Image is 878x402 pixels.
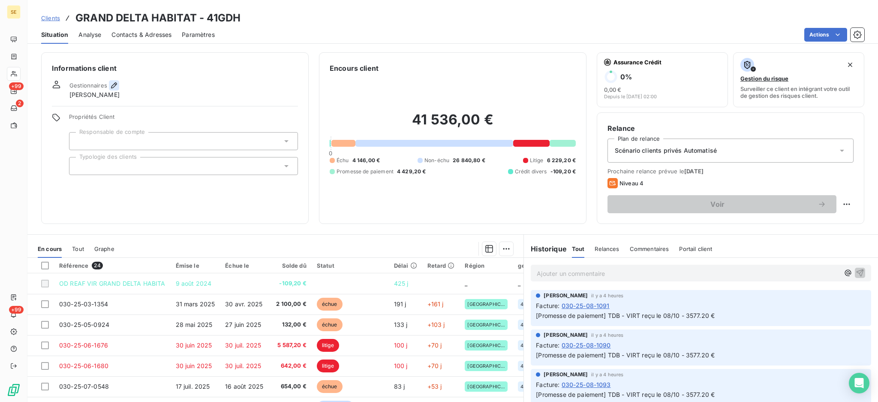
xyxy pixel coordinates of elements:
span: [Promesse de paiement] TDB - VIRT reçu le 08/10 - 3577.20 € [536,391,715,398]
span: 5 587,20 € [274,341,307,350]
span: 191 j [394,300,406,308]
span: Promesse de paiement [337,168,394,175]
span: +70 j [427,362,442,369]
span: 41100001 [520,384,541,389]
span: 31 mars 2025 [176,300,215,308]
div: Statut [317,262,384,269]
span: Graphe [94,245,114,252]
span: 0,00 € [604,86,621,93]
span: Tout [572,245,585,252]
h6: 0 % [620,73,632,81]
span: 132,00 € [274,320,307,329]
span: 642,00 € [274,362,307,370]
div: Délai [394,262,417,269]
h6: Informations client [52,63,298,73]
span: 030-25-08-1093 [562,380,611,389]
span: +103 j [427,321,445,328]
span: 30 avr. 2025 [225,300,262,308]
span: +161 j [427,300,444,308]
div: Solde dû [274,262,307,269]
span: Tout [72,245,84,252]
div: Retard [427,262,455,269]
span: 654,00 € [274,382,307,391]
h6: Historique [524,244,567,254]
span: 2 100,00 € [274,300,307,308]
div: Émise le [176,262,215,269]
span: [Promesse de paiement] TDB - VIRT reçu le 08/10 - 3577.20 € [536,312,715,319]
span: [PERSON_NAME] [544,292,588,299]
h6: Encours client [330,63,379,73]
span: 100 j [394,362,408,369]
span: Facture : [536,380,559,389]
span: Scénario clients privés Automatisé [615,146,717,155]
div: Région [465,262,508,269]
span: [PERSON_NAME] [544,331,588,339]
span: litige [317,360,339,372]
span: Paramètres [182,30,215,39]
span: 26 840,80 € [453,157,485,164]
div: SE [7,5,21,19]
span: Relances [595,245,619,252]
span: [GEOGRAPHIC_DATA] [467,384,505,389]
button: Gestion du risqueSurveiller ce client en intégrant votre outil de gestion des risques client. [733,52,864,107]
span: il y a 4 heures [591,293,623,298]
span: _ [518,280,520,287]
span: Analyse [78,30,101,39]
span: [GEOGRAPHIC_DATA] [467,343,505,348]
span: [DATE] [684,168,704,175]
span: Prochaine relance prévue le [607,168,854,175]
span: Assurance Crédit [613,59,721,66]
span: 17 juil. 2025 [176,383,210,390]
span: 24 [92,262,102,269]
span: litige [317,339,339,352]
div: Référence [59,262,165,269]
span: 0 [329,150,332,157]
span: 28 mai 2025 [176,321,213,328]
span: 30 juil. 2025 [225,362,261,369]
span: 030-25-07-0548 [59,383,109,390]
span: 425 j [394,280,409,287]
span: 4 146,00 € [352,157,380,164]
button: Actions [804,28,847,42]
span: 27 juin 2025 [225,321,261,328]
span: échue [317,318,343,331]
span: 41100001 [520,322,541,327]
a: Clients [41,14,60,22]
span: Clients [41,15,60,21]
span: 030-25-05-0924 [59,321,109,328]
span: Contacts & Adresses [111,30,171,39]
span: Propriétés Client [69,113,298,125]
h3: GRAND DELTA HABITAT - 41GDH [75,10,241,26]
div: generalAccountId [518,262,568,269]
input: Ajouter une valeur [76,137,83,145]
span: 41100001 [520,343,541,348]
span: [PERSON_NAME] [544,371,588,378]
button: Assurance Crédit0%0,00 €Depuis le [DATE] 02:00 [597,52,728,107]
span: [GEOGRAPHIC_DATA] [467,322,505,327]
span: 4 429,20 € [397,168,426,175]
span: échue [317,298,343,311]
span: [GEOGRAPHIC_DATA] [467,363,505,369]
span: échue [317,380,343,393]
span: Commentaires [630,245,669,252]
span: Crédit divers [515,168,547,175]
span: 83 j [394,383,405,390]
span: Litige [530,157,544,164]
span: 16 août 2025 [225,383,263,390]
span: Depuis le [DATE] 02:00 [604,94,657,99]
button: Voir [607,195,836,213]
span: +99 [9,306,24,314]
span: 30 juin 2025 [176,342,212,349]
span: 41100001 [520,363,541,369]
span: [GEOGRAPHIC_DATA] [467,302,505,307]
span: -109,20 € [274,279,307,288]
span: +70 j [427,342,442,349]
span: 030-25-08-1091 [562,301,610,310]
h6: Relance [607,123,854,133]
span: Voir [618,201,818,208]
span: Gestionnaires [69,82,107,89]
span: 2 [16,100,24,107]
span: Facture : [536,341,559,350]
span: Facture : [536,301,559,310]
span: En cours [38,245,62,252]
